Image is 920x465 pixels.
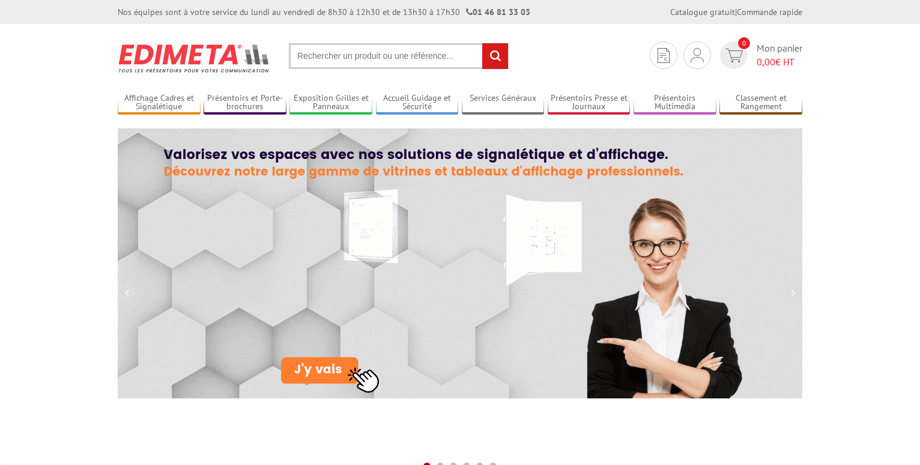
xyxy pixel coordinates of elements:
[376,93,459,113] a: Accueil Guidage et Sécurité
[118,93,201,113] a: Affichage Cadres et Signalétique
[548,93,631,113] a: Présentoirs Presse et Journaux
[738,37,750,49] span: 0
[462,93,545,113] a: Services Généraux
[670,7,735,17] a: Catalogue gratuit
[757,41,802,69] span: Mon panier
[289,43,509,69] input: Rechercher un produit ou une référence...
[204,93,286,113] a: Présentoirs et Porte-brochures
[717,41,802,69] a: devis rapide 0 Mon panier 0,00€ HT
[466,7,530,17] strong: 01 46 81 33 03
[737,7,802,17] a: Commande rapide
[757,55,802,69] span: € HT
[757,56,775,68] span: 0,00
[482,43,508,69] input: rechercher
[118,6,530,18] div: Nos équipes sont à votre service du lundi au vendredi de 8h30 à 12h30 et de 13h30 à 17h30
[691,48,704,62] img: devis rapide
[118,36,271,80] img: Présentoir, panneau, stand - Edimeta - PLV, affichage, mobilier bureau, entreprise
[658,48,670,63] img: devis rapide
[289,93,372,113] a: Exposition Grilles et Panneaux
[670,6,802,18] div: |
[719,93,802,113] a: Classement et Rangement
[634,93,716,113] a: Présentoirs Multimédia
[725,49,743,62] img: devis rapide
